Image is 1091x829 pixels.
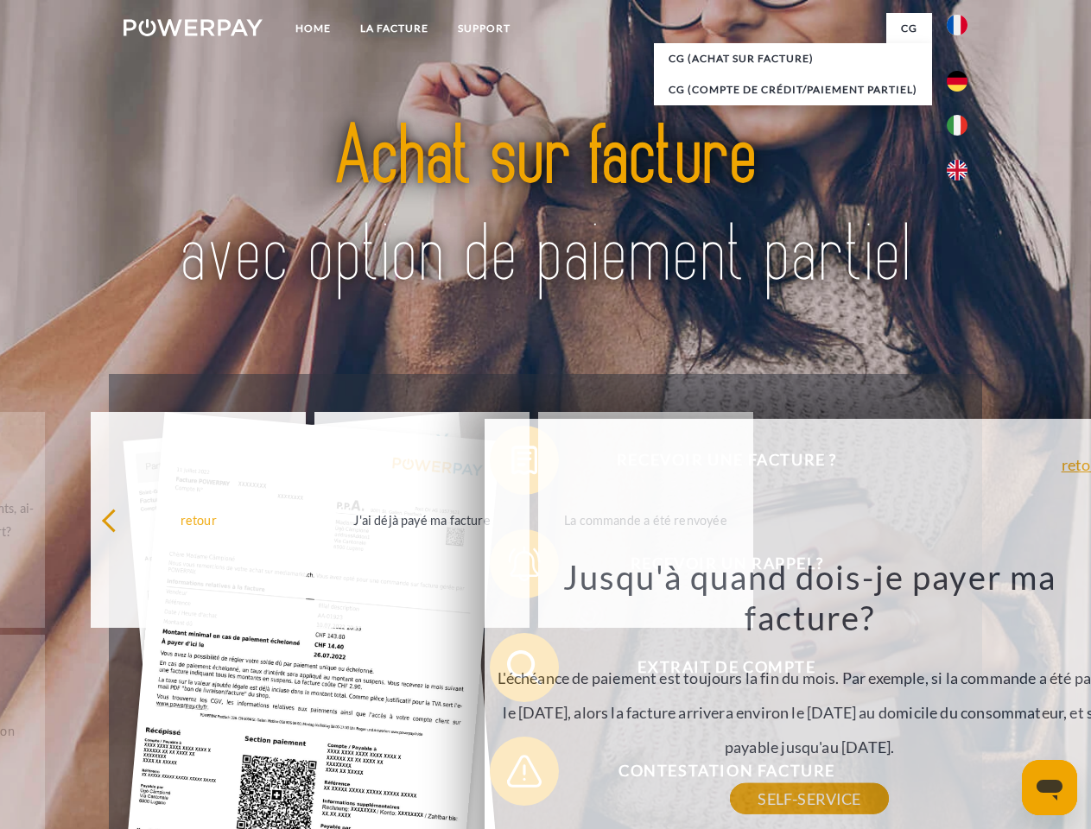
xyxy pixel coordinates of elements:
[730,783,888,814] a: SELF-SERVICE
[124,19,263,36] img: logo-powerpay-white.svg
[947,115,967,136] img: it
[947,71,967,92] img: de
[947,15,967,35] img: fr
[886,13,932,44] a: CG
[947,160,967,180] img: en
[101,508,295,531] div: retour
[654,74,932,105] a: CG (Compte de crédit/paiement partiel)
[281,13,346,44] a: Home
[1022,760,1077,815] iframe: Bouton de lancement de la fenêtre de messagerie
[654,43,932,74] a: CG (achat sur facture)
[346,13,443,44] a: LA FACTURE
[165,83,926,331] img: title-powerpay_fr.svg
[325,508,519,531] div: J'ai déjà payé ma facture
[443,13,525,44] a: Support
